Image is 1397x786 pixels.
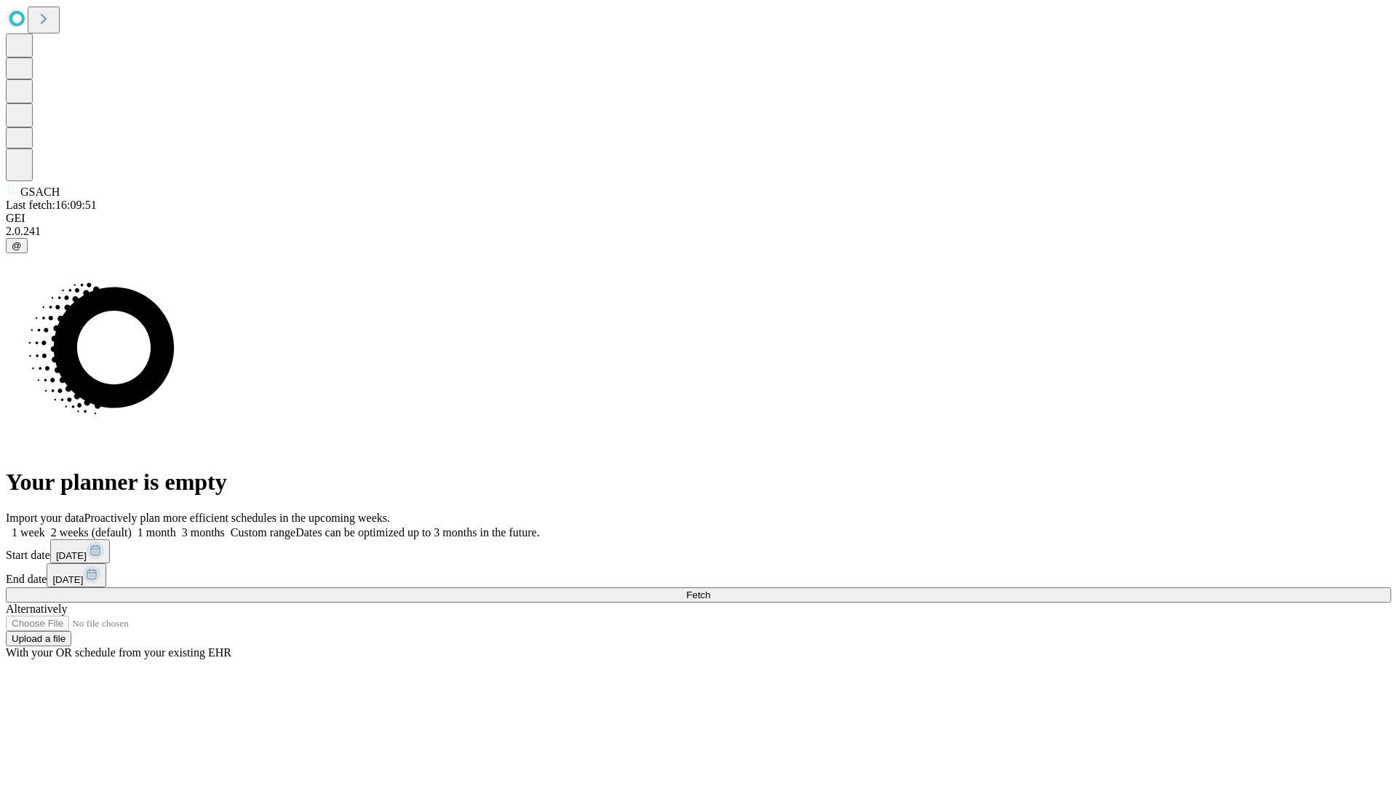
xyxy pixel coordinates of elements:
[12,526,45,539] span: 1 week
[6,512,84,524] span: Import your data
[56,550,87,561] span: [DATE]
[182,526,225,539] span: 3 months
[138,526,176,539] span: 1 month
[6,238,28,253] button: @
[6,225,1391,238] div: 2.0.241
[50,539,110,563] button: [DATE]
[6,646,231,659] span: With your OR schedule from your existing EHR
[6,539,1391,563] div: Start date
[6,212,1391,225] div: GEI
[686,589,710,600] span: Fetch
[47,563,106,587] button: [DATE]
[6,603,67,615] span: Alternatively
[295,526,539,539] span: Dates can be optimized up to 3 months in the future.
[6,469,1391,496] h1: Your planner is empty
[6,587,1391,603] button: Fetch
[12,240,22,251] span: @
[231,526,295,539] span: Custom range
[52,574,83,585] span: [DATE]
[84,512,390,524] span: Proactively plan more efficient schedules in the upcoming weeks.
[6,631,71,646] button: Upload a file
[20,186,60,198] span: GSACH
[6,563,1391,587] div: End date
[6,199,97,211] span: Last fetch: 16:09:51
[51,526,132,539] span: 2 weeks (default)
